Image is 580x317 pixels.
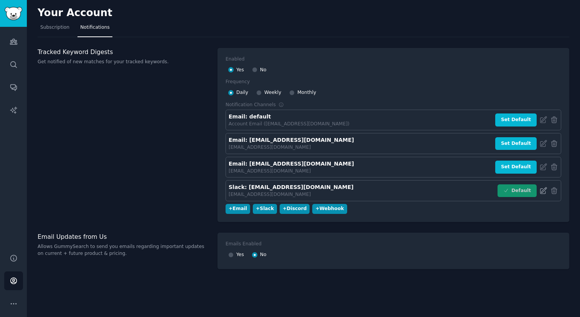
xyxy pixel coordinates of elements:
button: +Webhook [312,204,347,214]
a: Notifications [77,21,112,37]
span: No [260,251,267,258]
span: Weekly [264,89,281,96]
h3: Email Updates from Us [38,233,209,241]
div: [EMAIL_ADDRESS][DOMAIN_NAME] [229,144,354,151]
div: Slack: [EMAIL_ADDRESS][DOMAIN_NAME] [229,183,354,191]
span: No [260,67,267,74]
div: Emails Enabled [226,241,262,248]
span: Subscription [40,24,69,31]
button: Set Default [495,113,537,126]
p: Get notified of new matches for your tracked keywords. [38,59,209,66]
h2: Your Account [38,7,112,19]
span: Monthly [297,89,316,96]
img: GummySearch logo [5,7,22,20]
div: Email: [EMAIL_ADDRESS][DOMAIN_NAME] [229,136,354,144]
div: [EMAIL_ADDRESS][DOMAIN_NAME] [229,191,354,198]
span: Yes [236,251,244,258]
div: Enabled [226,56,245,63]
span: Notifications [80,24,110,31]
div: Account Email ([EMAIL_ADDRESS][DOMAIN_NAME]) [229,121,349,128]
p: Allows GummySearch to send you emails regarding important updates on current + future product & p... [38,243,209,257]
div: + Slack [256,205,274,212]
div: + Email [229,205,247,212]
div: Email: [EMAIL_ADDRESS][DOMAIN_NAME] [229,160,354,168]
button: +Email [226,204,250,214]
a: Subscription [38,21,72,37]
div: Email: default [229,113,271,121]
button: Set Default [495,137,537,150]
span: Yes [236,67,244,74]
span: Daily [236,89,248,96]
button: +Discord [280,204,310,214]
div: + Discord [283,205,306,212]
button: Set Default [495,161,537,174]
div: + Webhook [315,205,344,212]
h3: Tracked Keyword Digests [38,48,209,56]
div: Notification Channels [226,102,284,108]
button: +Slack [253,204,277,214]
div: Frequency [226,79,250,85]
div: [EMAIL_ADDRESS][DOMAIN_NAME] [229,168,354,175]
